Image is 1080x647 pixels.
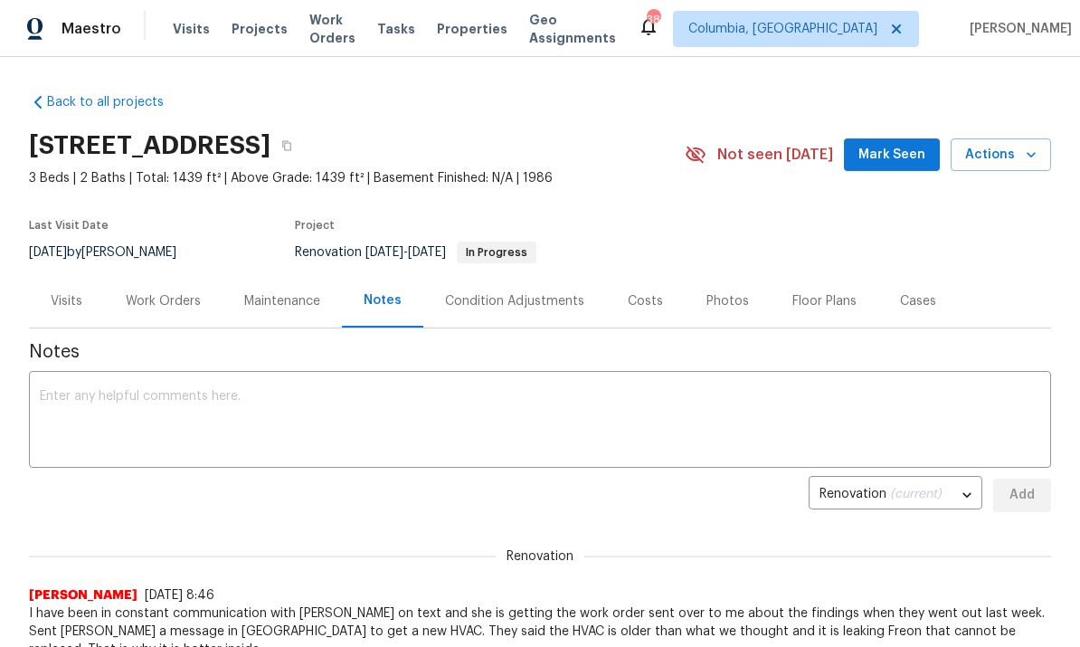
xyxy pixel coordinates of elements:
div: Condition Adjustments [445,292,584,310]
span: Last Visit Date [29,220,109,231]
span: Maestro [62,20,121,38]
div: Floor Plans [792,292,857,310]
span: Mark Seen [858,144,925,167]
div: Notes [364,291,402,309]
div: Photos [706,292,749,310]
div: Maintenance [244,292,320,310]
span: [PERSON_NAME] [962,20,1072,38]
div: Visits [51,292,82,310]
span: Properties [437,20,507,38]
span: [DATE] [29,246,67,259]
span: [DATE] [408,246,446,259]
span: Geo Assignments [529,11,616,47]
span: Not seen [DATE] [717,146,833,164]
span: Tasks [377,23,415,35]
button: Mark Seen [844,138,940,172]
div: by [PERSON_NAME] [29,242,198,263]
span: Work Orders [309,11,355,47]
div: Work Orders [126,292,201,310]
span: In Progress [459,247,535,258]
div: 38 [647,11,659,29]
span: (current) [890,488,942,500]
span: Projects [232,20,288,38]
span: Renovation [496,547,584,566]
span: Project [295,220,335,231]
span: Columbia, [GEOGRAPHIC_DATA] [688,20,877,38]
button: Copy Address [270,129,303,162]
span: Actions [965,144,1037,167]
button: Actions [951,138,1051,172]
div: Cases [900,292,936,310]
span: Visits [173,20,210,38]
a: Back to all projects [29,93,203,111]
span: [PERSON_NAME] [29,586,137,604]
span: - [365,246,446,259]
span: [DATE] [365,246,403,259]
div: Costs [628,292,663,310]
h2: [STREET_ADDRESS] [29,137,270,155]
span: Notes [29,343,1051,361]
span: 3 Beds | 2 Baths | Total: 1439 ft² | Above Grade: 1439 ft² | Basement Finished: N/A | 1986 [29,169,685,187]
span: [DATE] 8:46 [145,589,214,602]
span: Renovation [295,246,536,259]
div: Renovation (current) [809,473,982,518]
